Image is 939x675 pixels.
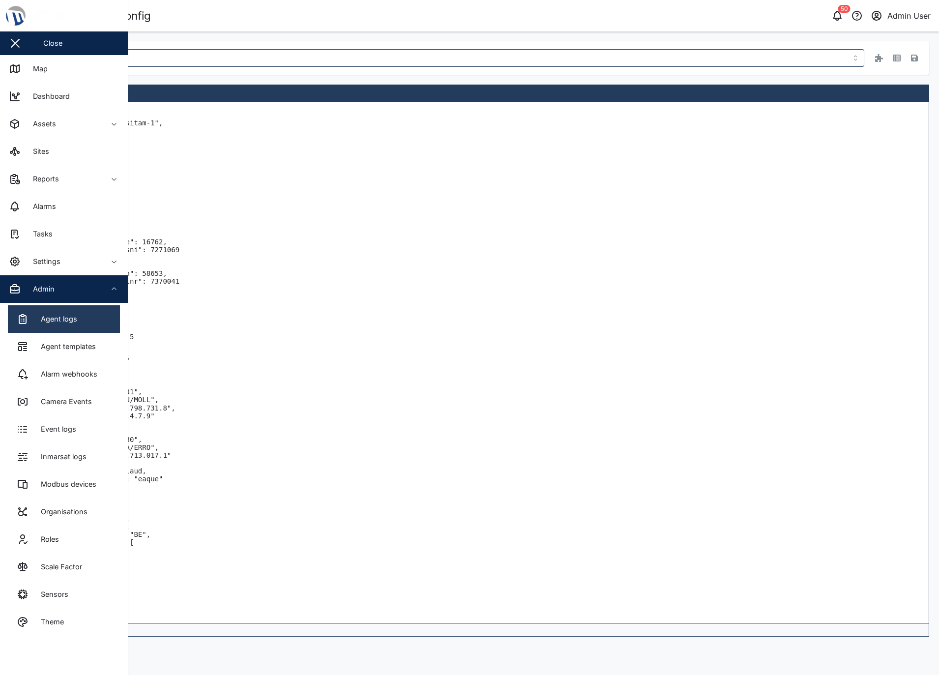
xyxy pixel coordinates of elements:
[8,608,120,636] a: Theme
[33,396,92,407] div: Camera Events
[33,561,82,572] div: Scale Factor
[49,49,864,67] input: Choose an asset
[43,38,62,49] div: Close
[5,5,133,27] img: Main Logo
[33,589,68,600] div: Sensors
[8,443,120,470] a: Inmarsat logs
[870,9,931,23] button: Admin User
[8,498,120,526] a: Organisations
[838,5,851,13] div: 50
[33,451,87,462] div: Inmarsat logs
[33,424,76,435] div: Event logs
[26,174,59,184] div: Reports
[33,369,97,380] div: Alarm webhooks
[8,470,120,498] a: Modbus devices
[8,415,120,443] a: Event logs
[8,333,120,360] a: Agent templates
[26,118,56,129] div: Assets
[8,388,120,415] a: Camera Events
[33,534,59,545] div: Roles
[26,201,56,212] div: Alarms
[8,581,120,608] a: Sensors
[26,256,60,267] div: Settings
[33,479,96,490] div: Modbus devices
[887,10,931,22] div: Admin User
[8,553,120,581] a: Scale Factor
[8,526,120,553] a: Roles
[26,63,48,74] div: Map
[26,91,70,102] div: Dashboard
[8,360,120,388] a: Alarm webhooks
[8,305,120,333] a: Agent logs
[33,506,88,517] div: Organisations
[33,341,96,352] div: Agent templates
[26,284,55,294] div: Admin
[33,314,77,324] div: Agent logs
[26,229,53,239] div: Tasks
[26,146,49,157] div: Sites
[33,616,64,627] div: Theme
